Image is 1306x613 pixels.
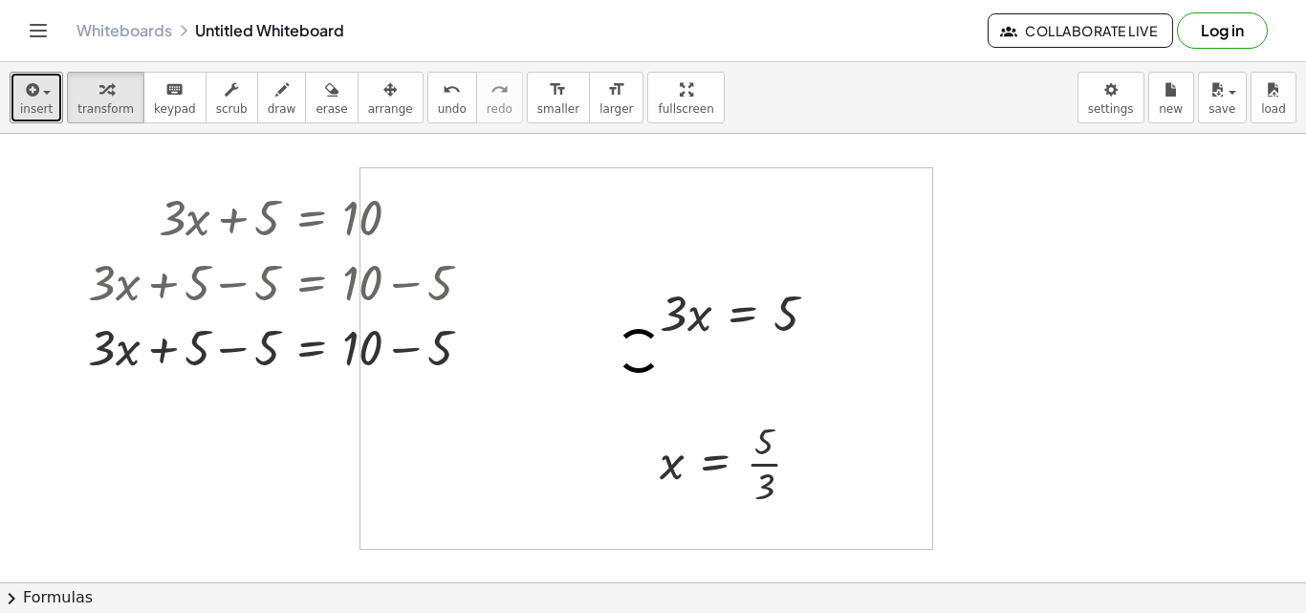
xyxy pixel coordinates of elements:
button: arrange [358,72,424,123]
button: format_sizelarger [589,72,643,123]
button: load [1251,72,1296,123]
button: keyboardkeypad [143,72,207,123]
span: fullscreen [658,102,713,116]
span: erase [316,102,347,116]
button: Log in [1177,12,1268,49]
i: format_size [549,78,567,101]
a: Whiteboards [76,21,172,40]
span: new [1159,102,1183,116]
span: transform [77,102,134,116]
button: scrub [206,72,258,123]
i: format_size [607,78,625,101]
span: larger [599,102,633,116]
button: Collaborate Live [988,13,1173,48]
button: new [1148,72,1194,123]
span: smaller [537,102,579,116]
i: redo [490,78,509,101]
button: erase [305,72,358,123]
button: redoredo [476,72,523,123]
button: draw [257,72,307,123]
button: transform [67,72,144,123]
span: save [1208,102,1235,116]
button: Toggle navigation [23,15,54,46]
span: draw [268,102,296,116]
span: scrub [216,102,248,116]
span: load [1261,102,1286,116]
button: undoundo [427,72,477,123]
span: Collaborate Live [1004,22,1157,39]
span: insert [20,102,53,116]
button: save [1198,72,1247,123]
button: fullscreen [647,72,724,123]
button: settings [1077,72,1144,123]
button: insert [10,72,63,123]
span: arrange [368,102,413,116]
span: undo [438,102,467,116]
i: keyboard [165,78,184,101]
button: format_sizesmaller [527,72,590,123]
span: keypad [154,102,196,116]
span: settings [1088,102,1134,116]
span: redo [487,102,512,116]
i: undo [443,78,461,101]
